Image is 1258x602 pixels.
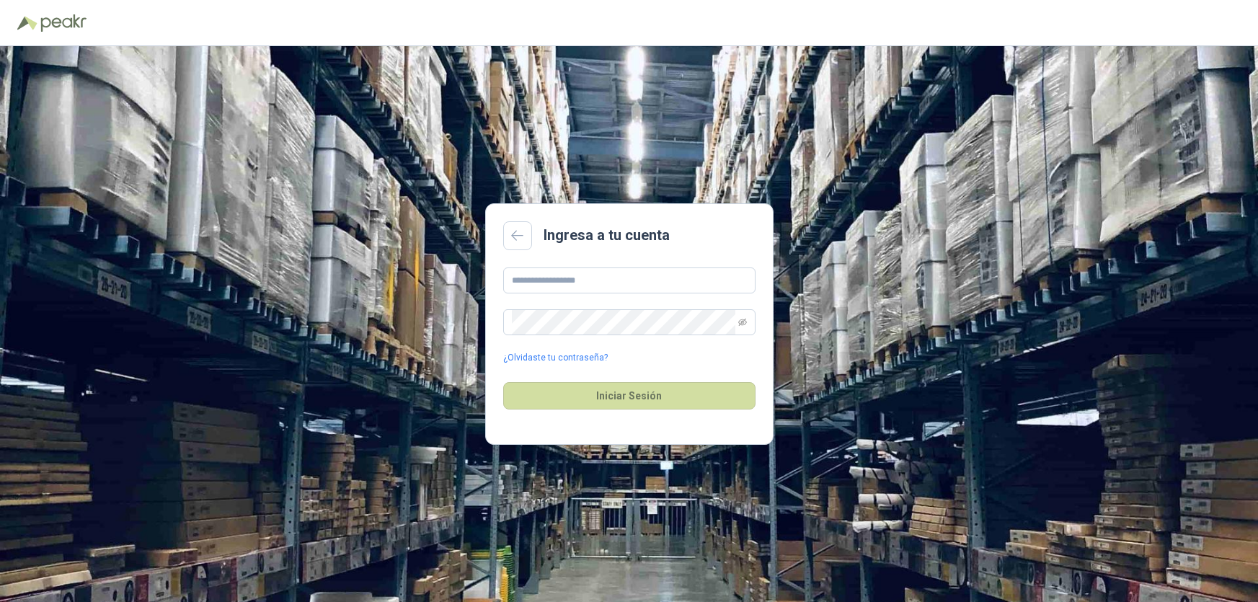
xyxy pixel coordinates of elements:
[17,16,37,30] img: Logo
[738,318,747,327] span: eye-invisible
[544,224,670,247] h2: Ingresa a tu cuenta
[503,382,756,410] button: Iniciar Sesión
[40,14,87,32] img: Peakr
[503,351,608,365] a: ¿Olvidaste tu contraseña?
